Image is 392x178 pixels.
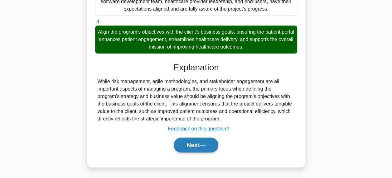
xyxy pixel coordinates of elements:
[96,19,100,24] span: d.
[174,138,218,152] button: Next
[95,26,297,54] div: Align the program's objectives with the client's business goals, ensuring the patient portal enha...
[99,62,293,73] h3: Explanation
[168,126,229,131] a: Feedback on this question?
[98,78,295,123] div: While risk management, agile methodologies, and stakeholder engagement are all important aspects ...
